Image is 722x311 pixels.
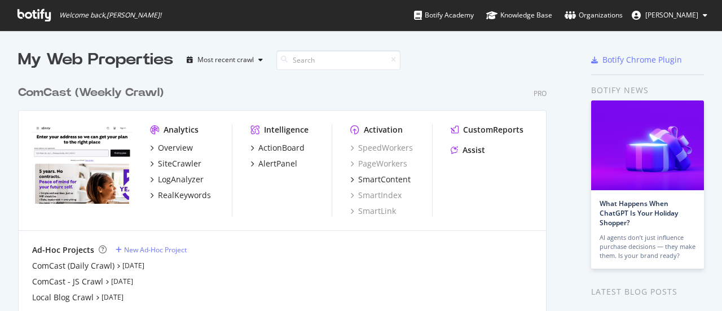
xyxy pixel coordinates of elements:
[565,10,623,21] div: Organizations
[150,158,201,169] a: SiteCrawler
[150,142,193,154] a: Overview
[350,158,407,169] a: PageWorkers
[102,292,124,302] a: [DATE]
[250,142,305,154] a: ActionBoard
[591,84,704,97] div: Botify news
[264,124,309,135] div: Intelligence
[591,286,704,298] div: Latest Blog Posts
[534,89,547,98] div: Pro
[591,100,704,190] img: What Happens When ChatGPT Is Your Holiday Shopper?
[32,244,94,256] div: Ad-Hoc Projects
[111,277,133,286] a: [DATE]
[59,11,161,20] span: Welcome back, [PERSON_NAME] !
[258,158,297,169] div: AlertPanel
[197,56,254,63] div: Most recent crawl
[358,174,411,185] div: SmartContent
[350,205,396,217] a: SmartLink
[158,190,211,201] div: RealKeywords
[258,142,305,154] div: ActionBoard
[32,292,94,303] a: Local Blog Crawl
[276,50,400,70] input: Search
[623,6,716,24] button: [PERSON_NAME]
[451,144,485,156] a: Assist
[463,144,485,156] div: Assist
[116,245,187,255] a: New Ad-Hoc Project
[150,190,211,201] a: RealKeywords
[158,158,201,169] div: SiteCrawler
[164,124,199,135] div: Analytics
[600,233,695,260] div: AI agents don’t just influence purchase decisions — they make them. Is your brand ready?
[350,142,413,154] a: SpeedWorkers
[414,10,474,21] div: Botify Academy
[350,174,411,185] a: SmartContent
[150,174,204,185] a: LogAnalyzer
[32,260,115,271] a: ComCast (Daily Crawl)
[18,49,173,71] div: My Web Properties
[18,85,164,101] div: ComCast (Weekly Crawl)
[486,10,552,21] div: Knowledge Base
[182,51,267,69] button: Most recent crawl
[463,124,523,135] div: CustomReports
[18,85,168,101] a: ComCast (Weekly Crawl)
[350,190,402,201] a: SmartIndex
[122,261,144,270] a: [DATE]
[602,54,682,65] div: Botify Chrome Plugin
[158,142,193,154] div: Overview
[158,174,204,185] div: LogAnalyzer
[32,124,132,204] img: www.xfinity.com
[32,276,103,287] a: ComCast - JS Crawl
[124,245,187,255] div: New Ad-Hoc Project
[451,124,523,135] a: CustomReports
[600,199,678,227] a: What Happens When ChatGPT Is Your Holiday Shopper?
[591,54,682,65] a: Botify Chrome Plugin
[645,10,698,20] span: Eric Regan
[364,124,403,135] div: Activation
[250,158,297,169] a: AlertPanel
